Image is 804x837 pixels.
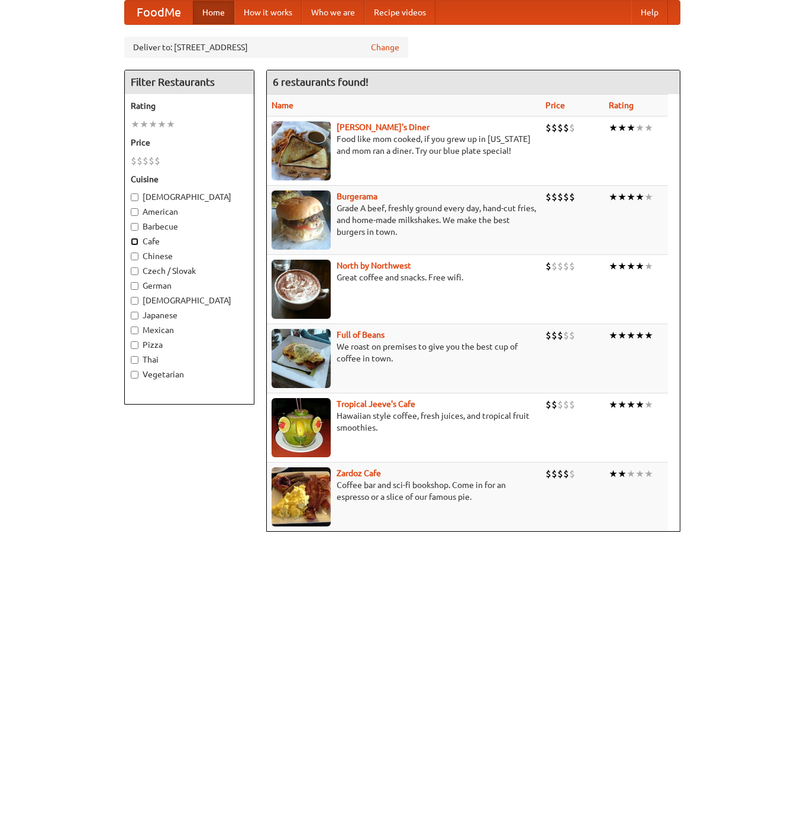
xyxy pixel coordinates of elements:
[551,121,557,134] li: $
[131,297,138,305] input: [DEMOGRAPHIC_DATA]
[609,121,618,134] li: ★
[563,121,569,134] li: $
[627,398,635,411] li: ★
[302,1,364,24] a: Who we are
[337,399,415,409] a: Tropical Jeeve's Cafe
[627,467,635,480] li: ★
[272,479,536,503] p: Coffee bar and sci-fi bookshop. Come in for an espresso or a slice of our famous pie.
[569,121,575,134] li: $
[569,398,575,411] li: $
[337,330,385,340] a: Full of Beans
[569,329,575,342] li: $
[143,154,148,167] li: $
[131,253,138,260] input: Chinese
[635,467,644,480] li: ★
[551,260,557,273] li: $
[131,327,138,334] input: Mexican
[131,265,248,277] label: Czech / Slovak
[131,137,248,148] h5: Price
[644,260,653,273] li: ★
[131,356,138,364] input: Thai
[272,133,536,157] p: Food like mom cooked, if you grew up in [US_STATE] and mom ran a diner. Try our blue plate special!
[154,154,160,167] li: $
[337,261,411,270] a: North by Northwest
[148,154,154,167] li: $
[644,121,653,134] li: ★
[364,1,435,24] a: Recipe videos
[272,101,293,110] a: Name
[131,100,248,112] h5: Rating
[131,250,248,262] label: Chinese
[627,260,635,273] li: ★
[563,398,569,411] li: $
[551,329,557,342] li: $
[131,118,140,131] li: ★
[272,272,536,283] p: Great coffee and snacks. Free wifi.
[131,206,248,218] label: American
[234,1,302,24] a: How it works
[545,467,551,480] li: $
[618,121,627,134] li: ★
[644,329,653,342] li: ★
[563,467,569,480] li: $
[273,76,369,88] ng-pluralize: 6 restaurants found!
[272,202,536,238] p: Grade A beef, freshly ground every day, hand-cut fries, and home-made milkshakes. We make the bes...
[272,410,536,434] p: Hawaiian style coffee, fresh juices, and tropical fruit smoothies.
[124,37,408,58] div: Deliver to: [STREET_ADDRESS]
[131,280,248,292] label: German
[157,118,166,131] li: ★
[272,467,331,526] img: zardoz.jpg
[557,260,563,273] li: $
[545,101,565,110] a: Price
[635,329,644,342] li: ★
[551,467,557,480] li: $
[644,190,653,203] li: ★
[131,312,138,319] input: Japanese
[166,118,175,131] li: ★
[131,369,248,380] label: Vegetarian
[618,467,627,480] li: ★
[131,324,248,336] label: Mexican
[569,260,575,273] li: $
[131,208,138,216] input: American
[371,41,399,53] a: Change
[618,329,627,342] li: ★
[125,70,254,94] h4: Filter Restaurants
[545,329,551,342] li: $
[125,1,193,24] a: FoodMe
[148,118,157,131] li: ★
[609,467,618,480] li: ★
[131,223,138,231] input: Barbecue
[545,398,551,411] li: $
[627,329,635,342] li: ★
[131,221,248,232] label: Barbecue
[609,190,618,203] li: ★
[545,190,551,203] li: $
[545,260,551,273] li: $
[557,467,563,480] li: $
[337,192,377,201] a: Burgerama
[131,354,248,366] label: Thai
[337,122,430,132] a: [PERSON_NAME]'s Diner
[131,295,248,306] label: [DEMOGRAPHIC_DATA]
[551,190,557,203] li: $
[618,190,627,203] li: ★
[272,398,331,457] img: jeeves.jpg
[631,1,668,24] a: Help
[635,398,644,411] li: ★
[569,190,575,203] li: $
[140,118,148,131] li: ★
[563,329,569,342] li: $
[635,190,644,203] li: ★
[131,339,248,351] label: Pizza
[563,190,569,203] li: $
[137,154,143,167] li: $
[557,398,563,411] li: $
[557,190,563,203] li: $
[557,329,563,342] li: $
[272,121,331,180] img: sallys.jpg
